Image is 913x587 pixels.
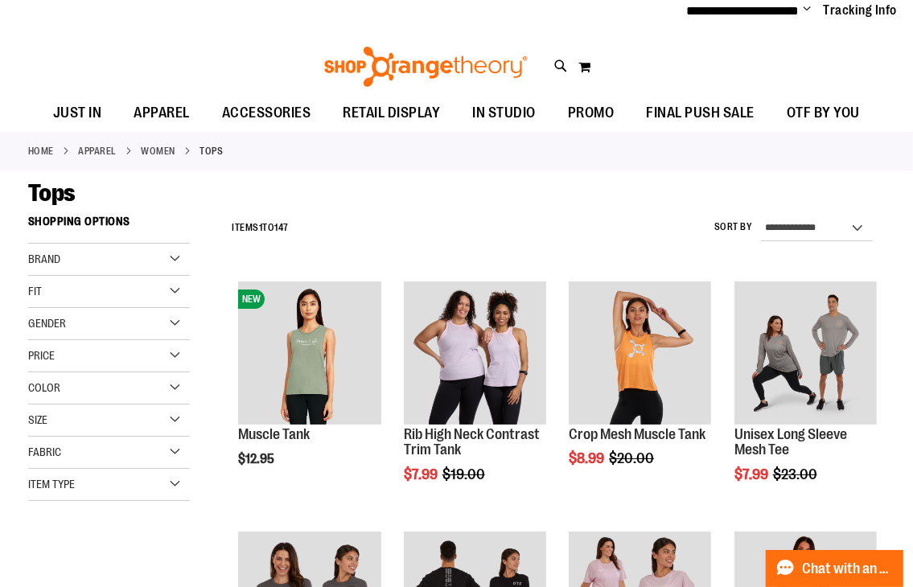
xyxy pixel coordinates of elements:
button: Chat with an Expert [766,550,904,587]
a: Unisex Long Sleeve Mesh Tee [734,426,847,458]
img: Muscle Tank [238,281,380,424]
span: 1 [259,222,263,233]
div: product [396,273,554,523]
span: IN STUDIO [473,95,537,131]
div: product [561,273,719,507]
div: product [230,273,389,507]
img: Unisex Long Sleeve Mesh Tee primary image [734,281,877,424]
span: $23.00 [773,466,820,482]
label: Sort By [714,220,753,234]
a: Crop Mesh Muscle Tank [569,426,705,442]
a: Rib Tank w/ Contrast Binding primary image [404,281,546,426]
a: Rib High Neck Contrast Trim Tank [404,426,540,458]
img: Shop Orangetheory [322,47,530,87]
div: product [726,273,885,523]
a: Crop Mesh Muscle Tank primary image [569,281,711,426]
span: Tops [28,179,76,207]
span: Price [28,349,55,362]
span: Fit [28,285,42,298]
h2: Items to [232,216,289,240]
span: 147 [274,222,289,233]
a: WOMEN [142,144,176,158]
span: Fabric [28,445,61,458]
span: ACCESSORIES [222,95,311,131]
span: Size [28,413,47,426]
button: Account menu [804,2,812,18]
span: JUST IN [53,95,102,131]
span: $12.95 [238,452,277,466]
span: APPAREL [134,95,191,131]
span: Brand [28,252,60,265]
strong: Shopping Options [28,207,190,244]
span: Chat with an Expert [803,561,894,577]
span: NEW [238,289,265,309]
span: Color [28,381,60,394]
img: Rib Tank w/ Contrast Binding primary image [404,281,546,424]
a: Tracking Info [824,2,898,19]
span: OTF BY YOU [787,95,860,131]
a: APPAREL [79,144,117,158]
span: FINAL PUSH SALE [647,95,755,131]
span: Gender [28,317,66,330]
a: Muscle TankNEW [238,281,380,426]
span: $7.99 [404,466,440,482]
a: Home [28,144,54,158]
span: $7.99 [734,466,771,482]
span: $19.00 [442,466,487,482]
a: Unisex Long Sleeve Mesh Tee primary image [734,281,877,426]
img: Crop Mesh Muscle Tank primary image [569,281,711,424]
span: $8.99 [569,450,607,466]
span: Item Type [28,478,75,491]
a: Muscle Tank [238,426,310,442]
span: $20.00 [609,450,656,466]
span: RETAIL DISPLAY [343,95,441,131]
strong: Tops [200,144,224,158]
span: PROMO [568,95,615,131]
